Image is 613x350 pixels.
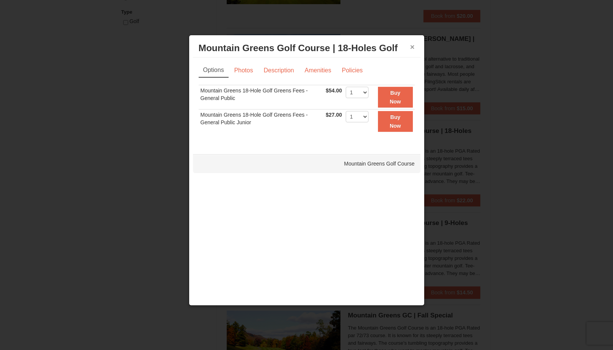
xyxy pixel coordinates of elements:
strong: Buy Now [390,90,401,104]
button: Buy Now [378,87,413,108]
td: Mountain Greens 18-Hole Golf Greens Fees - General Public Junior [199,109,324,133]
strong: Buy Now [390,114,401,128]
span: $54.00 [326,87,342,94]
a: Photos [229,63,258,78]
a: Options [199,63,229,78]
a: Amenities [299,63,336,78]
div: Mountain Greens Golf Course [193,154,420,173]
h3: Mountain Greens Golf Course | 18-Holes Golf [199,42,415,54]
button: × [410,43,415,51]
button: Buy Now [378,111,413,132]
td: Mountain Greens 18-Hole Golf Greens Fees - General Public [199,85,324,109]
a: Policies [337,63,368,78]
span: $27.00 [326,112,342,118]
a: Description [259,63,299,78]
